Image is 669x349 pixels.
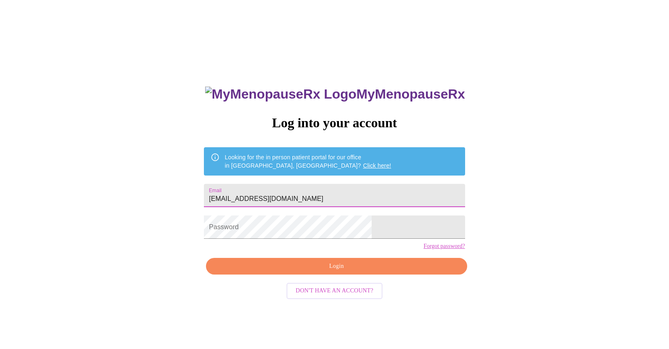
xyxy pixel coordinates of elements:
div: Looking for the in person patient portal for our office in [GEOGRAPHIC_DATA], [GEOGRAPHIC_DATA]? [225,150,391,173]
h3: MyMenopauseRx [205,87,465,102]
span: Login [216,261,457,272]
h3: Log into your account [204,115,465,131]
span: Don't have an account? [296,286,373,296]
a: Click here! [363,162,391,169]
a: Don't have an account? [284,287,385,294]
a: Forgot password? [424,243,465,250]
img: MyMenopauseRx Logo [205,87,356,102]
button: Don't have an account? [287,283,382,299]
button: Login [206,258,467,275]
